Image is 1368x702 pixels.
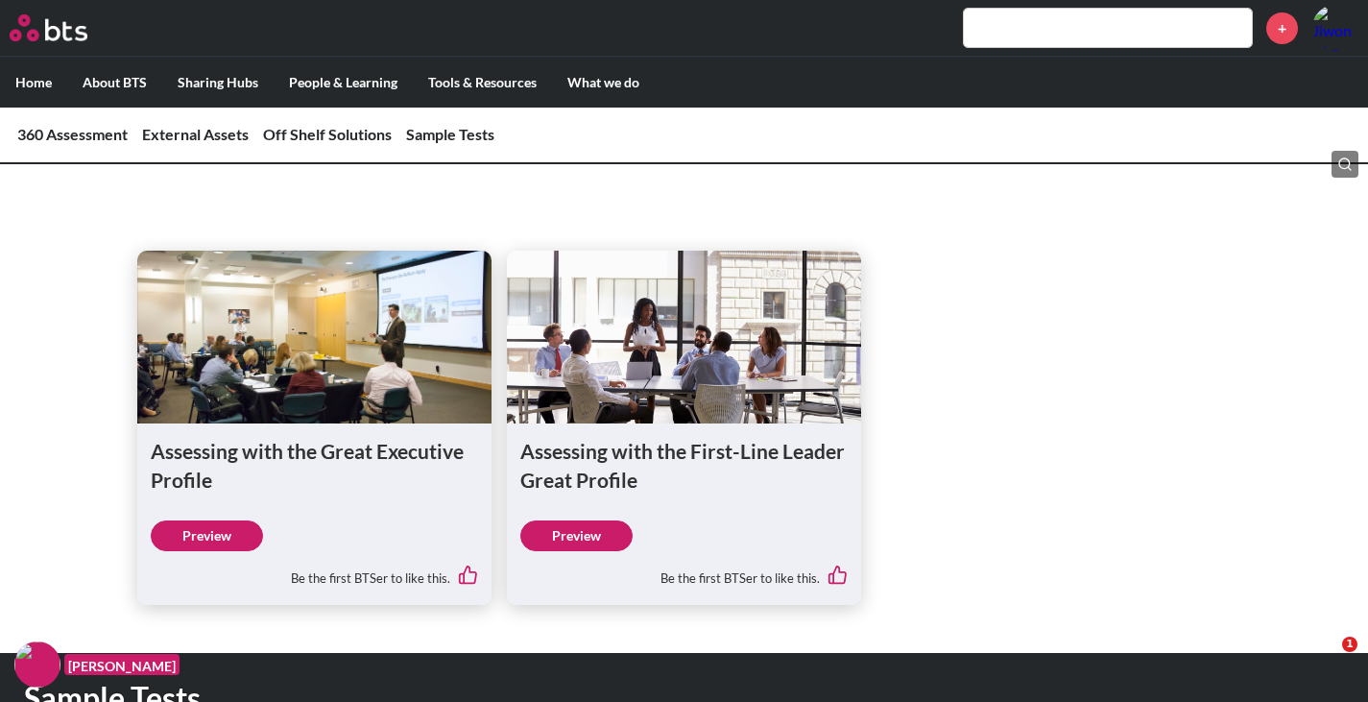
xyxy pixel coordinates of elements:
label: Sharing Hubs [162,58,274,108]
a: Sample Tests [406,125,494,143]
img: Jiwon Ahn [1312,5,1358,51]
a: Preview [151,520,263,551]
a: Go home [10,14,123,41]
label: Tools & Resources [413,58,552,108]
a: Preview [520,520,633,551]
iframe: Intercom live chat [1303,637,1349,683]
a: + [1266,12,1298,44]
h1: Assessing with the First-Line Leader Great Profile [520,437,848,494]
label: About BTS [67,58,162,108]
div: Be the first BTSer to like this. [520,551,848,592]
a: Off Shelf Solutions [263,125,392,143]
label: What we do [552,58,655,108]
figcaption: [PERSON_NAME] [64,654,180,676]
a: External Assets [142,125,249,143]
a: 360 Assessment [17,125,128,143]
label: People & Learning [274,58,413,108]
img: F [14,641,60,688]
div: Be the first BTSer to like this. [151,551,478,592]
img: BTS Logo [10,14,87,41]
h1: Assessing with the Great Executive Profile [151,437,478,494]
span: 1 [1342,637,1357,652]
a: Profile [1312,5,1358,51]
